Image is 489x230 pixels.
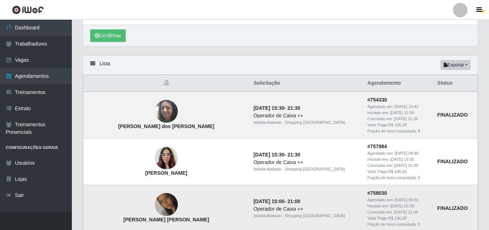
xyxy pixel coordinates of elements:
div: Agendado em: [368,104,429,110]
img: Jeanne dos Santos Silva [155,96,178,127]
strong: # 758030 [368,190,387,196]
div: Operador de Caixa ++ [253,112,359,119]
strong: [PERSON_NAME] dos [PERSON_NAME] [118,123,214,129]
strong: FINALIZADO [437,159,468,164]
div: Operador de Caixa ++ [253,205,359,213]
strong: - [253,198,300,204]
strong: - [253,105,300,111]
div: Fração de hora computada: 6 [368,221,429,227]
div: Iniciado em: [368,110,429,116]
time: 21:30 [287,105,300,111]
strong: - [253,152,300,158]
div: Valor Pago: R$ 106,20 [368,169,429,175]
time: 21:00 [287,198,300,204]
div: Fração de hora computada: 6 [368,128,429,134]
strong: # 754330 [368,97,387,103]
time: [DATE] 15:30 [253,152,284,158]
strong: FINALIZADO [437,205,468,211]
div: Iskisita Atakado - Shopping [GEOGRAPHIC_DATA] [253,213,359,219]
th: Status [433,75,478,92]
div: Concluido em: [368,163,429,169]
img: Rocheli Silva Nascimento [155,184,178,225]
time: [DATE] 21:30 [394,117,418,121]
strong: FINALIZADO [437,112,468,118]
time: [DATE] 15:00 [253,198,284,204]
time: [DATE] 21:30 [394,163,418,168]
div: Agendado em: [368,197,429,203]
time: [DATE] 14:42 [395,104,418,109]
div: Iskisita Atakado - Shopping [GEOGRAPHIC_DATA] [253,119,359,126]
strong: [PERSON_NAME] [PERSON_NAME] [123,217,209,222]
img: Aline Barbosa de Sena [155,143,178,173]
div: Iniciado em: [368,203,429,209]
strong: # 757984 [368,144,387,149]
div: Iskisita Atakado - Shopping [GEOGRAPHIC_DATA] [253,166,359,172]
img: CoreUI Logo [12,5,44,14]
time: [DATE] 15:00 [390,204,414,208]
time: [DATE] 09:01 [395,198,418,202]
time: [DATE] 21:00 [394,210,418,214]
time: [DATE] 15:30 [390,157,414,161]
div: Iniciado em: [368,156,429,163]
th: Agendamento [363,75,433,92]
time: [DATE] 15:30 [253,105,284,111]
div: Agendado em: [368,150,429,156]
div: Concluido em: [368,116,429,122]
button: Exportar [440,60,471,70]
th: Solicitação [249,75,363,92]
div: Fração de hora computada: 6 [368,175,429,181]
div: Valor Pago: R$ 106,20 [368,215,429,221]
strong: [PERSON_NAME] [145,170,187,176]
button: Confirmar [90,29,126,42]
time: [DATE] 08:46 [395,151,418,155]
div: Lista [83,56,478,75]
div: Operador de Caixa ++ [253,159,359,166]
time: 21:30 [287,152,300,158]
time: [DATE] 15:30 [390,111,414,115]
div: Valor Pago: R$ 106,20 [368,122,429,128]
div: Concluido em: [368,209,429,215]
